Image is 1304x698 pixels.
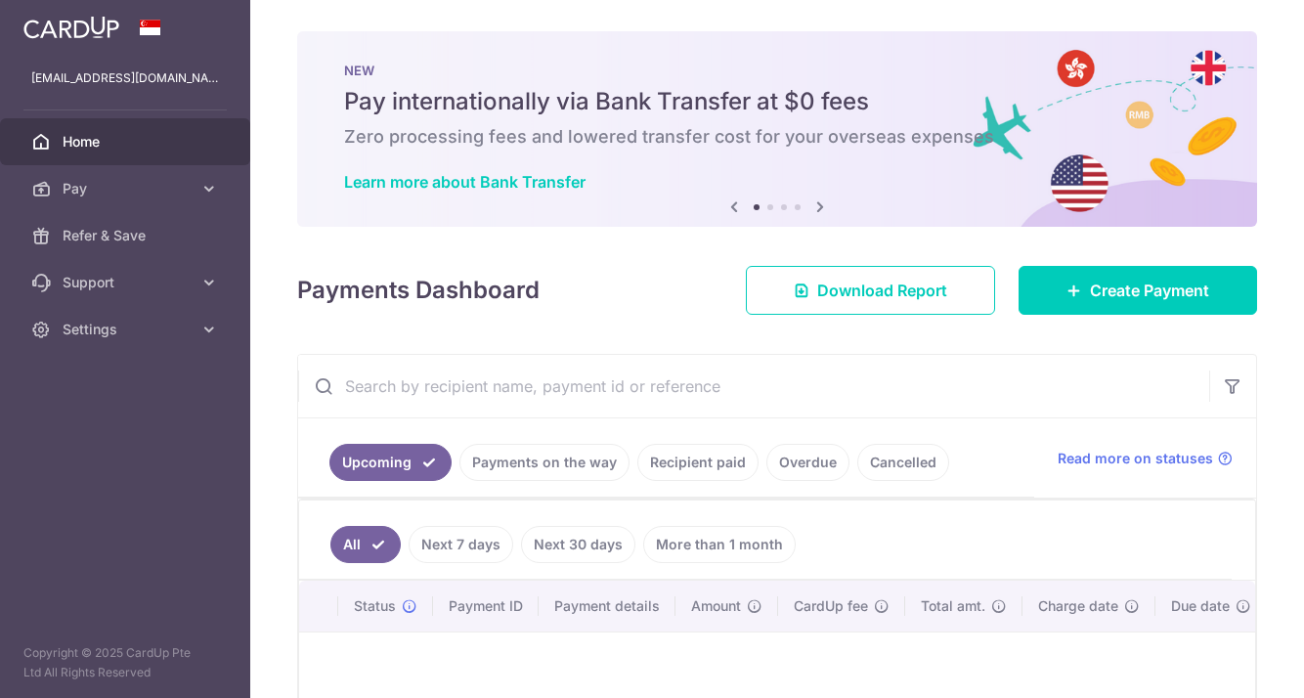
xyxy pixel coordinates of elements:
[643,526,796,563] a: More than 1 month
[1090,279,1209,302] span: Create Payment
[794,596,868,616] span: CardUp fee
[344,86,1210,117] h5: Pay internationally via Bank Transfer at $0 fees
[1038,596,1118,616] span: Charge date
[746,266,995,315] a: Download Report
[344,125,1210,149] h6: Zero processing fees and lowered transfer cost for your overseas expenses
[354,596,396,616] span: Status
[1019,266,1257,315] a: Create Payment
[23,16,119,39] img: CardUp
[344,63,1210,78] p: NEW
[691,596,741,616] span: Amount
[329,444,452,481] a: Upcoming
[31,68,219,88] p: [EMAIL_ADDRESS][DOMAIN_NAME]
[63,132,192,152] span: Home
[637,444,759,481] a: Recipient paid
[63,179,192,198] span: Pay
[63,226,192,245] span: Refer & Save
[1058,449,1213,468] span: Read more on statuses
[521,526,635,563] a: Next 30 days
[344,172,586,192] a: Learn more about Bank Transfer
[409,526,513,563] a: Next 7 days
[63,320,192,339] span: Settings
[459,444,630,481] a: Payments on the way
[297,31,1257,227] img: Bank transfer banner
[857,444,949,481] a: Cancelled
[1171,596,1230,616] span: Due date
[330,526,401,563] a: All
[539,581,675,632] th: Payment details
[297,273,540,308] h4: Payments Dashboard
[817,279,947,302] span: Download Report
[298,355,1209,417] input: Search by recipient name, payment id or reference
[1058,449,1233,468] a: Read more on statuses
[921,596,985,616] span: Total amt.
[766,444,849,481] a: Overdue
[63,273,192,292] span: Support
[433,581,539,632] th: Payment ID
